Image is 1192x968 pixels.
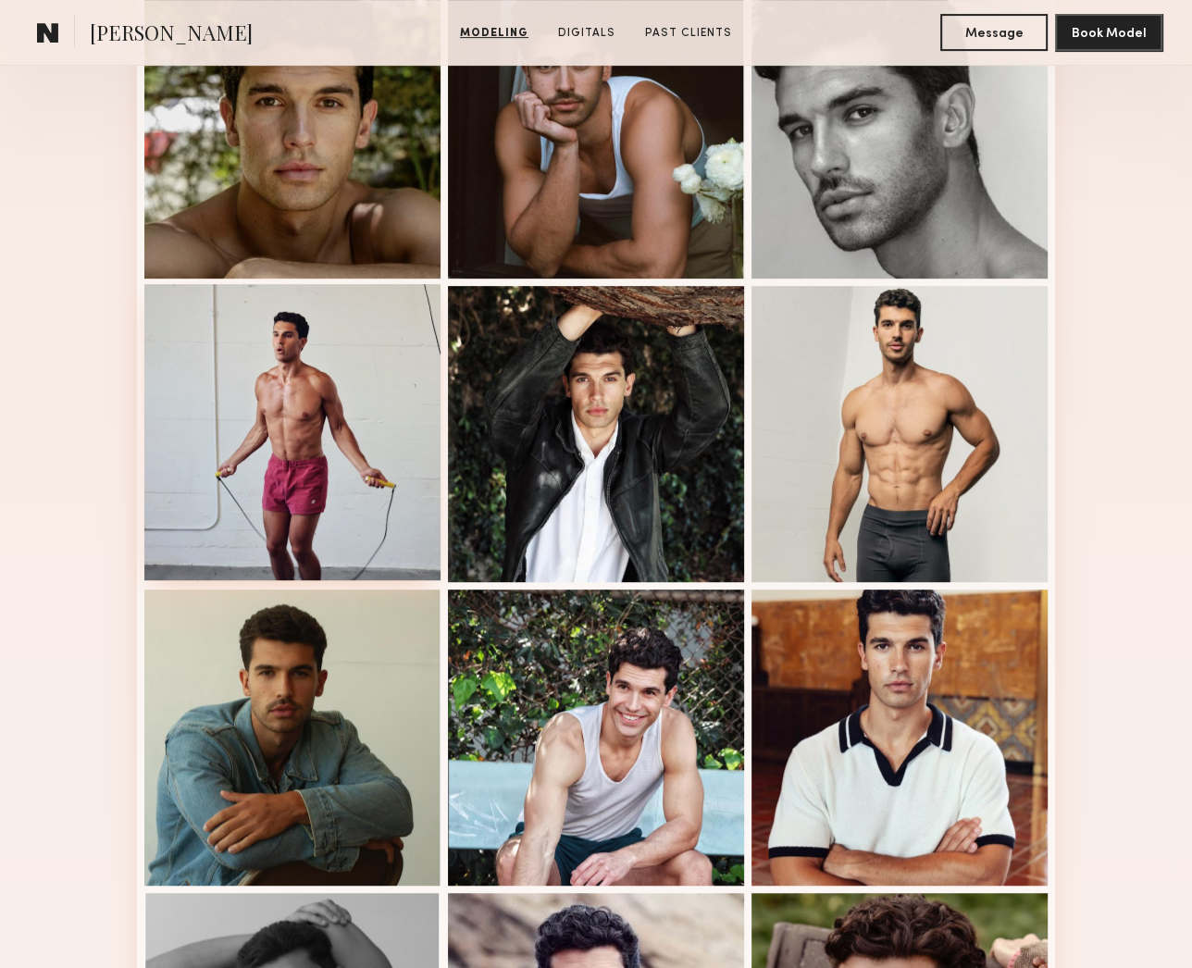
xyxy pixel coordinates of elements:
span: [PERSON_NAME] [90,19,253,51]
a: Modeling [453,25,536,42]
a: Past Clients [638,25,739,42]
button: Book Model [1055,14,1162,51]
button: Message [940,14,1048,51]
a: Digitals [551,25,623,42]
a: Book Model [1055,24,1162,40]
